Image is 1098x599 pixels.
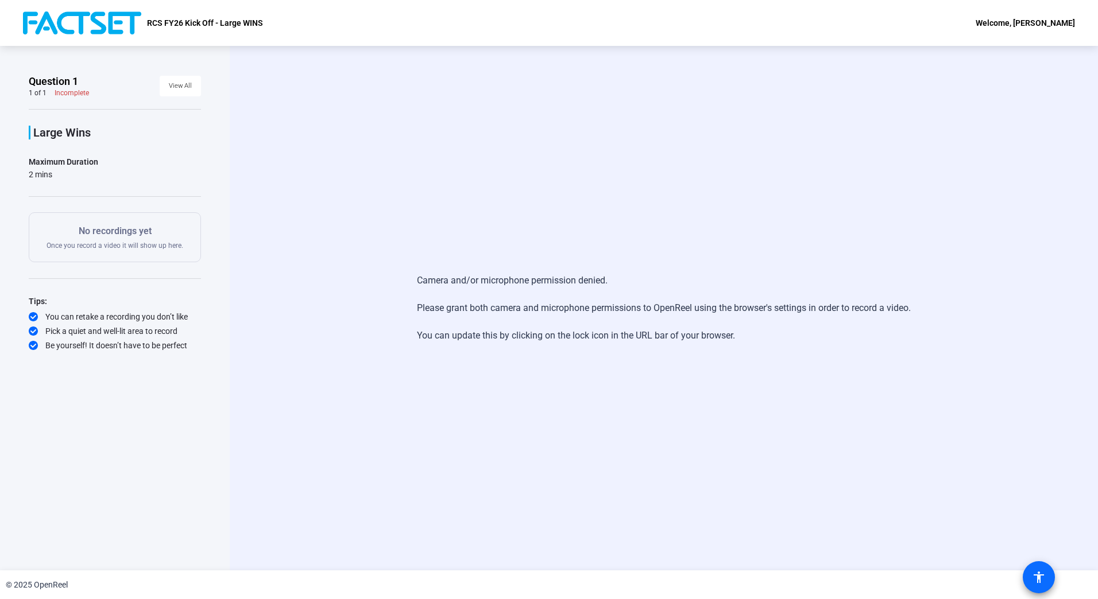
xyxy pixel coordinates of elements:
[29,294,201,308] div: Tips:
[976,16,1075,30] div: Welcome, [PERSON_NAME]
[29,169,98,180] div: 2 mins
[29,75,78,88] span: Question 1
[47,224,183,250] div: Once you record a video it will show up here.
[29,340,201,351] div: Be yourself! It doesn’t have to be perfect
[160,76,201,96] button: View All
[33,126,201,139] p: Large Wins
[1032,570,1046,584] mat-icon: accessibility
[29,311,201,322] div: You can retake a recording you don’t like
[23,11,141,34] img: OpenReel logo
[6,579,68,591] div: © 2025 OpenReel
[55,88,89,98] div: Incomplete
[147,16,263,30] p: RCS FY26 Kick Off - Large WINS
[169,77,192,95] span: View All
[47,224,183,238] p: No recordings yet
[29,155,98,169] div: Maximum Duration
[417,262,911,354] div: Camera and/or microphone permission denied. Please grant both camera and microphone permissions t...
[29,88,47,98] div: 1 of 1
[29,325,201,337] div: Pick a quiet and well-lit area to record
